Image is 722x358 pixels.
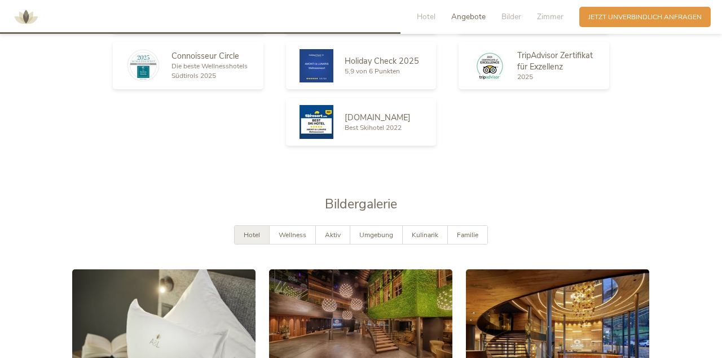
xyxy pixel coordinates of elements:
[359,230,393,239] span: Umgebung
[501,11,521,22] span: Bilder
[345,123,402,132] span: Best Skihotel 2022
[244,230,260,239] span: Hotel
[537,11,563,22] span: Zimmer
[451,11,486,22] span: Angebote
[300,49,333,82] img: Holiday Check 2025
[171,50,239,62] span: Connoisseur Circle
[279,230,306,239] span: Wellness
[345,67,400,76] span: 5,9 von 6 Punkten
[325,195,397,213] span: Bildergalerie
[171,62,248,80] span: Die beste Wellnesshotels Südtirols 2025
[300,105,333,139] img: Skiresort.de
[9,14,43,20] a: AMONTI & LUNARIS Wellnessresort
[472,50,506,81] img: TripAdvisor Zertifikat für Exzellenz
[517,50,593,72] span: TripAdvisor Zertifikat für Exzellenz
[325,230,341,239] span: Aktiv
[345,55,419,67] span: Holiday Check 2025
[126,49,160,82] img: Connoisseur Circle
[457,230,478,239] span: Familie
[412,230,438,239] span: Kulinarik
[517,72,533,81] span: 2025
[345,112,411,123] span: [DOMAIN_NAME]
[588,12,702,22] span: Jetzt unverbindlich anfragen
[417,11,435,22] span: Hotel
